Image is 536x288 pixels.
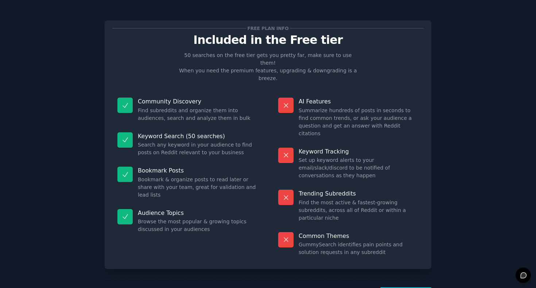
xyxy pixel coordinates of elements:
p: Community Discovery [138,98,258,105]
dd: Find subreddits and organize them into audiences, search and analyze them in bulk [138,107,258,122]
p: Common Themes [299,232,419,240]
dd: Bookmark & organize posts to read later or share with your team, great for validation and lead lists [138,176,258,199]
dd: Set up keyword alerts to your email/slack/discord to be notified of conversations as they happen [299,156,419,179]
p: 50 searches on the free tier gets you pretty far, make sure to use them! When you need the premiu... [176,52,360,82]
dd: Browse the most popular & growing topics discussed in your audiences [138,218,258,233]
p: Included in the Free tier [112,34,424,46]
p: Trending Subreddits [299,190,419,197]
p: Bookmark Posts [138,167,258,174]
p: Keyword Tracking [299,148,419,155]
p: Keyword Search (50 searches) [138,132,258,140]
p: Audience Topics [138,209,258,217]
span: Free plan info [246,24,290,32]
dd: Find the most active & fastest-growing subreddits, across all of Reddit or within a particular niche [299,199,419,222]
dd: GummySearch identifies pain points and solution requests in any subreddit [299,241,419,256]
dd: Summarize hundreds of posts in seconds to find common trends, or ask your audience a question and... [299,107,419,137]
p: AI Features [299,98,419,105]
dd: Search any keyword in your audience to find posts on Reddit relevant to your business [138,141,258,156]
